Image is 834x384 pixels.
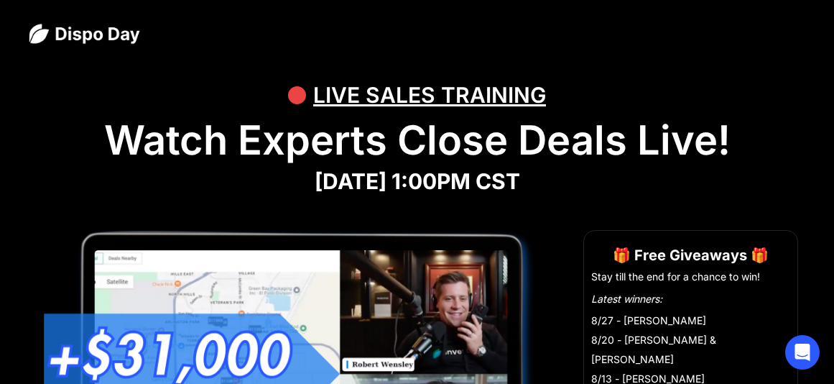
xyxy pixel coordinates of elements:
[591,293,662,305] em: Latest winners:
[591,270,790,284] li: Stay till the end for a chance to win!
[315,168,520,194] strong: [DATE] 1:00PM CST
[313,73,546,116] div: LIVE SALES TRAINING
[613,247,769,264] strong: 🎁 Free Giveaways 🎁
[29,116,805,165] h1: Watch Experts Close Deals Live!
[785,335,820,370] div: Open Intercom Messenger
